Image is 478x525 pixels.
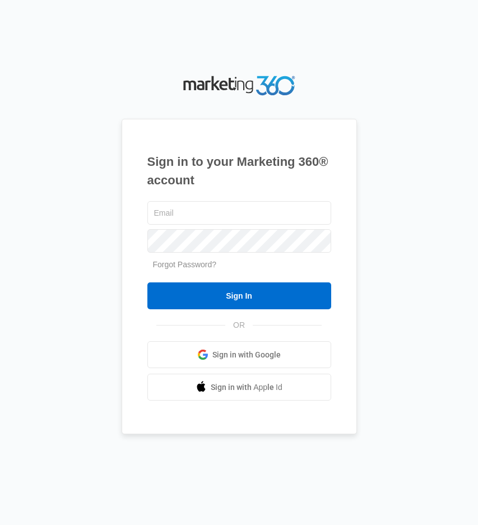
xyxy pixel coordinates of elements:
[212,349,281,361] span: Sign in with Google
[147,282,331,309] input: Sign In
[147,374,331,401] a: Sign in with Apple Id
[225,319,253,331] span: OR
[147,152,331,189] h1: Sign in to your Marketing 360® account
[147,201,331,225] input: Email
[147,341,331,368] a: Sign in with Google
[211,382,282,393] span: Sign in with Apple Id
[153,260,217,269] a: Forgot Password?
